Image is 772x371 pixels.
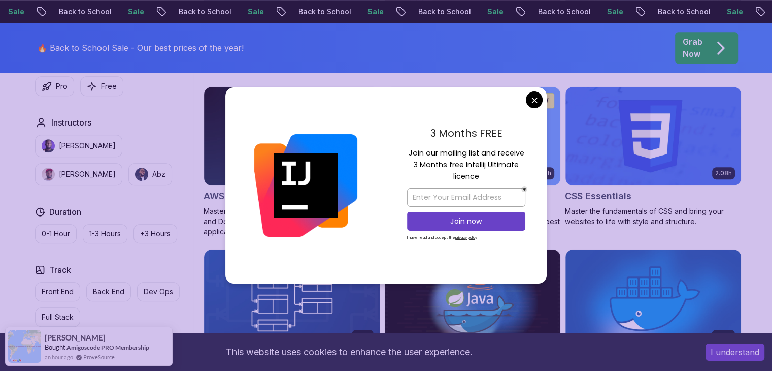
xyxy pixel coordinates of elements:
[272,7,341,17] p: Back to School
[565,189,631,203] h2: CSS Essentials
[565,86,742,227] a: CSS Essentials card2.08hCSS EssentialsMaster the fundamentals of CSS and bring your websites to l...
[32,7,101,17] p: Back to School
[152,169,165,179] p: Abz
[80,76,123,96] button: Free
[59,169,116,179] p: [PERSON_NAME]
[384,86,561,237] a: CI/CD with GitHub Actions card2.63hNEWCI/CD with GitHub ActionsProMaster CI/CD pipelines with Git...
[83,224,127,243] button: 1-3 Hours
[35,224,77,243] button: 0-1 Hour
[45,353,73,361] span: an hour ago
[631,7,700,17] p: Back to School
[45,343,65,351] span: Bought
[42,168,55,181] img: instructor img
[66,344,149,351] a: Amigoscode PRO Membership
[715,332,732,340] p: 4.64h
[204,250,380,348] img: Database Design & Implementation card
[42,287,74,297] p: Front End
[8,341,690,363] div: This website uses cookies to enhance the user experience.
[341,7,373,17] p: Sale
[700,7,732,17] p: Sale
[565,250,741,348] img: Docker For Professionals card
[536,332,551,340] p: 1.45h
[144,287,173,297] p: Dev Ops
[715,169,732,177] p: 2.08h
[204,189,294,203] h2: AWS for Developers
[565,206,742,227] p: Master the fundamentals of CSS and bring your websites to life with style and structure.
[204,87,380,185] img: AWS for Developers card
[385,250,560,348] img: Docker for Java Developers card
[8,330,41,363] img: provesource social proof notification image
[35,307,80,327] button: Full Stack
[35,282,80,301] button: Front End
[83,353,115,361] a: ProveSource
[35,135,122,157] button: instructor img[PERSON_NAME]
[580,7,613,17] p: Sale
[42,312,74,322] p: Full Stack
[128,163,172,185] button: instructor imgAbz
[101,7,133,17] p: Sale
[511,7,580,17] p: Back to School
[49,264,71,276] h2: Track
[565,87,741,185] img: CSS Essentials card
[35,163,122,185] button: instructor img[PERSON_NAME]
[137,282,180,301] button: Dev Ops
[140,229,171,239] p: +3 Hours
[56,81,68,91] p: Pro
[204,206,380,237] p: Master AWS services like EC2, RDS, VPC, Route 53, and Docker to deploy and manage scalable cloud ...
[86,282,131,301] button: Back End
[93,287,124,297] p: Back End
[35,76,74,96] button: Pro
[89,229,121,239] p: 1-3 Hours
[37,42,244,54] p: 🔥 Back to School Sale - Our best prices of the year!
[59,141,116,151] p: [PERSON_NAME]
[355,332,371,340] p: 1.70h
[221,7,253,17] p: Sale
[135,168,148,181] img: instructor img
[706,344,764,361] button: Accept cookies
[45,333,106,342] span: [PERSON_NAME]
[49,206,81,218] h2: Duration
[42,139,55,152] img: instructor img
[101,81,117,91] p: Free
[133,224,177,243] button: +3 Hours
[42,229,70,239] p: 0-1 Hour
[204,86,380,237] a: AWS for Developers card2.73hJUST RELEASEDAWS for DevelopersProMaster AWS services like EC2, RDS, ...
[460,7,493,17] p: Sale
[152,7,221,17] p: Back to School
[51,116,91,129] h2: Instructors
[391,7,460,17] p: Back to School
[683,36,702,60] p: Grab Now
